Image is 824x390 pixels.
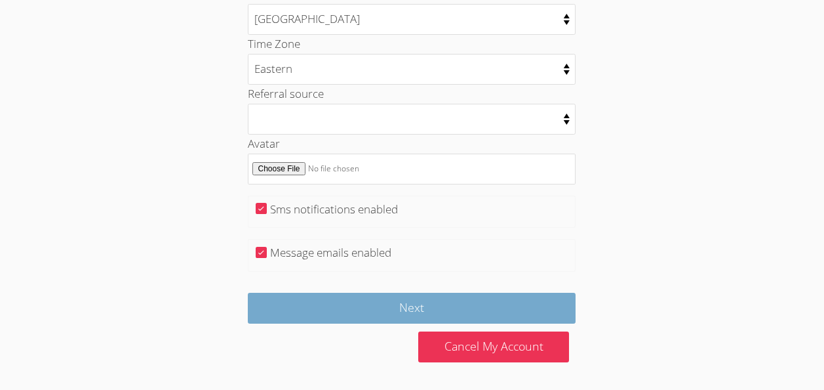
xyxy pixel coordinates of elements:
label: Avatar [248,136,280,151]
a: Cancel My Account [418,332,569,362]
label: Referral source [248,86,324,101]
label: Time Zone [248,36,300,51]
label: Sms notifications enabled [270,202,398,217]
label: Message emails enabled [270,245,391,260]
input: Next [248,293,576,324]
